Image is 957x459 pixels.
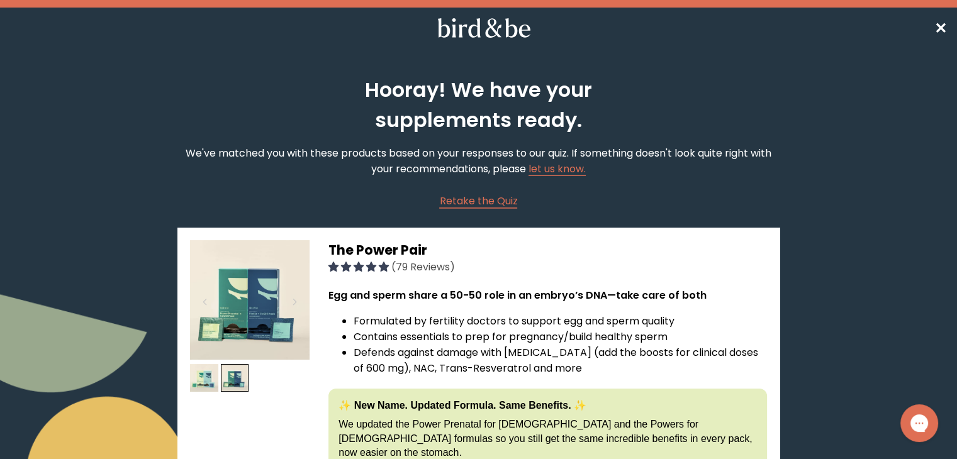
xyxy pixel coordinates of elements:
[439,193,517,209] a: Retake the Quiz
[328,241,427,259] span: The Power Pair
[354,329,767,345] li: Contains essentials to prep for pregnancy/build healthy sperm
[190,240,310,360] img: thumbnail image
[894,400,944,446] iframe: Gorgias live chat messenger
[934,18,947,38] span: ✕
[439,194,517,208] span: Retake the Quiz
[221,364,249,392] img: thumbnail image
[934,17,947,39] a: ✕
[354,313,767,329] li: Formulated by fertility doctors to support egg and sperm quality
[354,345,767,376] li: Defends against damage with [MEDICAL_DATA] (add the boosts for clinical doses of 600 mg), NAC, Tr...
[328,288,707,302] strong: Egg and sperm share a 50-50 role in an embryo’s DNA—take care of both
[391,260,455,274] span: (79 Reviews)
[190,364,218,392] img: thumbnail image
[298,75,659,135] h2: Hooray! We have your supplements ready.
[339,400,586,411] strong: ✨ New Name. Updated Formula. Same Benefits. ✨
[529,162,586,176] a: let us know.
[328,260,391,274] span: 4.92 stars
[177,145,780,177] p: We've matched you with these products based on your responses to our quiz. If something doesn't l...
